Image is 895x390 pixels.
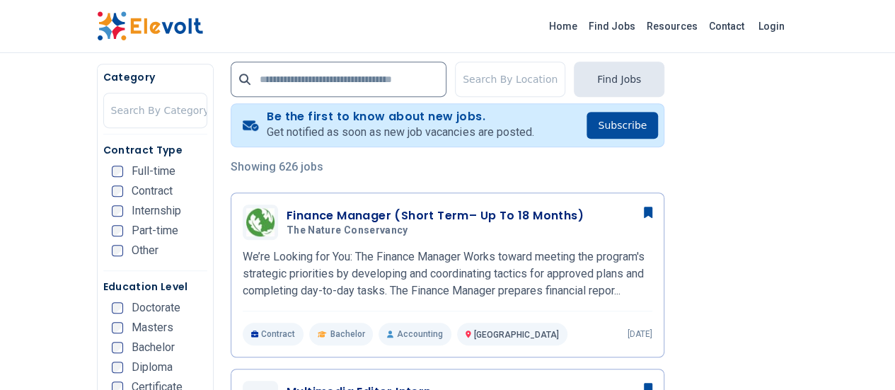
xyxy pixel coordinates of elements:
[112,362,123,373] input: Diploma
[628,328,652,340] p: [DATE]
[132,166,175,177] span: Full-time
[112,185,123,197] input: Contract
[267,124,533,141] p: Get notified as soon as new job vacancies are posted.
[132,342,175,353] span: Bachelor
[132,302,180,314] span: Doctorate
[112,225,123,236] input: Part-time
[132,362,173,373] span: Diploma
[132,205,181,217] span: Internship
[243,248,652,299] p: We’re Looking for You: The Finance Manager Works toward meeting the program's strategic prioritie...
[231,159,664,176] p: Showing 626 jobs
[132,322,173,333] span: Masters
[750,12,793,40] a: Login
[103,280,207,294] h5: Education Level
[112,302,123,314] input: Doctorate
[112,245,123,256] input: Other
[132,225,178,236] span: Part-time
[267,110,533,124] h4: Be the first to know about new jobs.
[641,15,703,38] a: Resources
[474,330,559,340] span: [GEOGRAPHIC_DATA]
[574,62,664,97] button: Find Jobs
[132,185,173,197] span: Contract
[246,208,275,236] img: The Nature Conservancy
[132,245,158,256] span: Other
[112,322,123,333] input: Masters
[287,207,584,224] h3: Finance Manager (Short Term– Up To 18 Months)
[112,205,123,217] input: Internship
[112,342,123,353] input: Bachelor
[583,15,641,38] a: Find Jobs
[243,205,652,345] a: The Nature ConservancyFinance Manager (Short Term– Up To 18 Months)The Nature ConservancyWe’re Lo...
[112,166,123,177] input: Full-time
[330,328,364,340] span: Bachelor
[103,70,207,84] h5: Category
[97,11,203,41] img: Elevolt
[103,143,207,157] h5: Contract Type
[587,112,658,139] button: Subscribe
[703,15,750,38] a: Contact
[287,224,408,237] span: The Nature Conservancy
[379,323,451,345] p: Accounting
[824,322,895,390] iframe: Chat Widget
[543,15,583,38] a: Home
[243,323,304,345] p: Contract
